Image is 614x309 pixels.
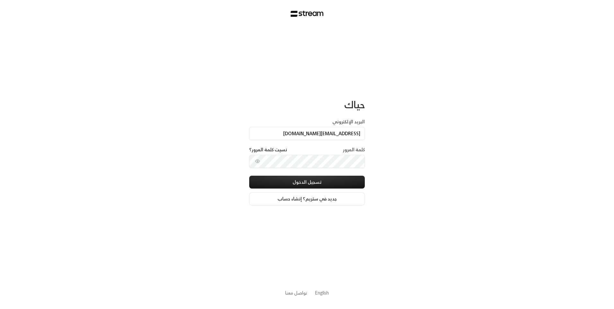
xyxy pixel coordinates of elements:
[249,192,365,205] a: جديد في ستريم؟ إنشاء حساب
[315,287,329,299] a: English
[343,146,365,153] label: كلمة المرور
[291,11,324,17] img: Stream Logo
[285,289,307,297] a: تواصل معنا
[285,289,307,296] button: تواصل معنا
[252,156,263,166] button: toggle password visibility
[332,119,365,125] label: البريد الإلكتروني
[249,176,365,189] button: تسجيل الدخول
[249,146,287,153] a: نسيت كلمة المرور؟
[344,96,365,113] span: حياك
